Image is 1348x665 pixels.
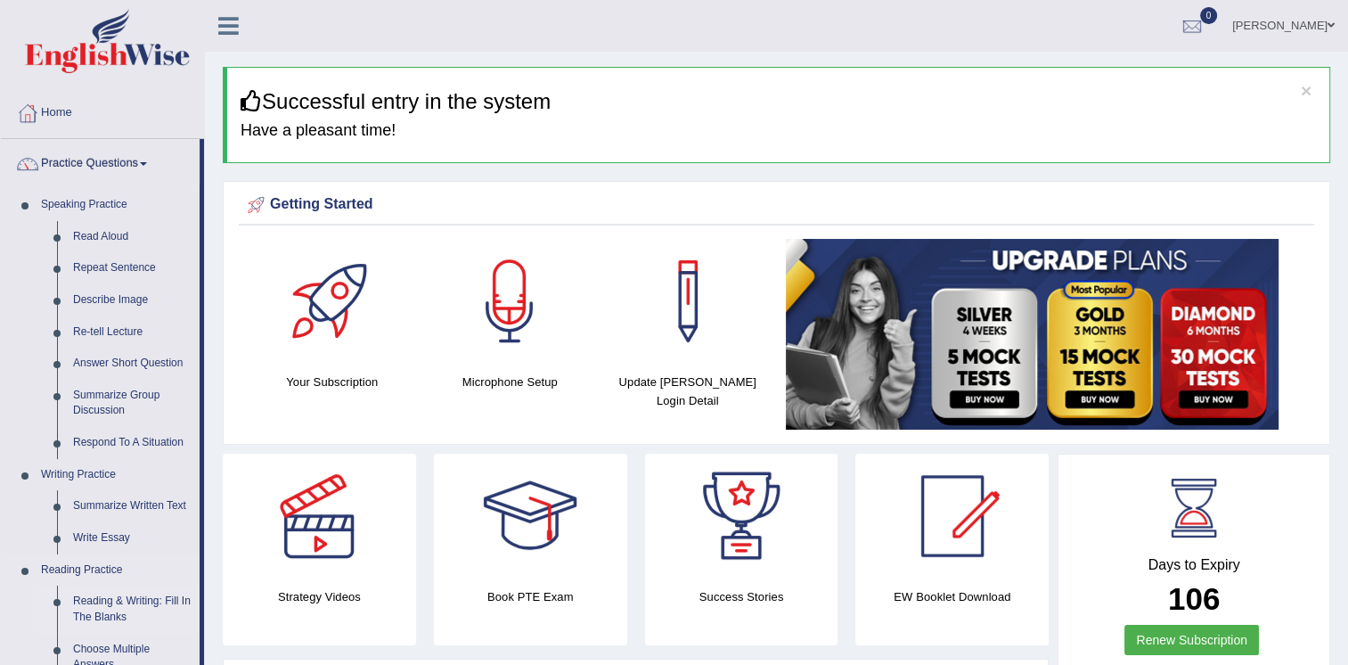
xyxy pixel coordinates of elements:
[645,587,838,606] h4: Success Stories
[1,88,204,133] a: Home
[252,373,413,391] h4: Your Subscription
[241,122,1316,140] h4: Have a pleasant time!
[608,373,768,410] h4: Update [PERSON_NAME] Login Detail
[65,522,200,554] a: Write Essay
[65,427,200,459] a: Respond To A Situation
[65,586,200,633] a: Reading & Writing: Fill In The Blanks
[430,373,591,391] h4: Microphone Setup
[855,587,1049,606] h4: EW Booklet Download
[33,459,200,491] a: Writing Practice
[223,587,416,606] h4: Strategy Videos
[243,192,1310,218] div: Getting Started
[1200,7,1218,24] span: 0
[33,554,200,587] a: Reading Practice
[65,284,200,316] a: Describe Image
[1168,581,1220,616] b: 106
[65,316,200,349] a: Re-tell Lecture
[1,139,200,184] a: Practice Questions
[33,189,200,221] a: Speaking Practice
[1301,81,1311,100] button: ×
[1078,557,1310,573] h4: Days to Expiry
[65,348,200,380] a: Answer Short Question
[65,380,200,427] a: Summarize Group Discussion
[65,221,200,253] a: Read Aloud
[241,90,1316,113] h3: Successful entry in the system
[434,587,627,606] h4: Book PTE Exam
[1124,625,1259,655] a: Renew Subscription
[65,252,200,284] a: Repeat Sentence
[786,239,1279,430] img: small5.jpg
[65,490,200,522] a: Summarize Written Text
